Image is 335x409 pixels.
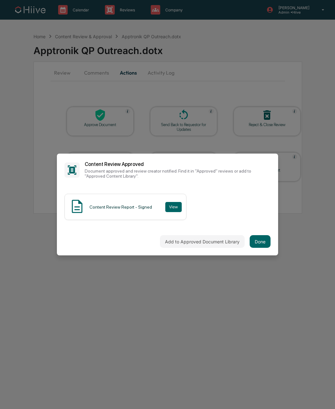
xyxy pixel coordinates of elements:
iframe: Open customer support [315,388,332,405]
h2: Content Review Approved [85,161,271,167]
div: Content Review Report - Signed [89,204,152,210]
button: Done [250,235,271,248]
button: Add to Approved Document Library [160,235,245,248]
p: Document approved and review creator notified. Find it in "Approved" reviews or add to "Approved ... [85,168,271,179]
img: Document Icon [69,198,85,214]
button: View [165,202,182,212]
